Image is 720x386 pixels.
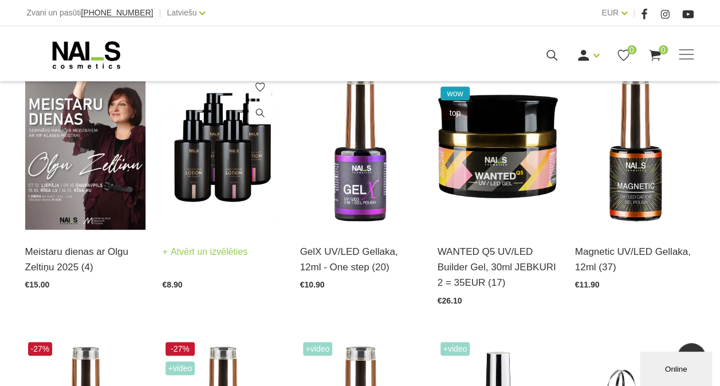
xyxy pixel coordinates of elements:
span: €15.00 [25,280,50,289]
img: ✨ Meistaru dienas ar Olgu Zeltiņu 2025 ✨🍂 RUDENS / Seminārs manikīra meistariem 🍂📍 Liepāja – 7. o... [25,64,145,230]
span: €26.10 [438,296,462,305]
a: GelX UV/LED Gellaka, 12ml - One step (20) [300,244,420,275]
a: Meistaru dienas ar Olgu Zeltiņu 2025 (4) [25,244,145,275]
span: top [440,106,470,120]
a: Latviešu [167,6,196,19]
span: | [633,6,635,20]
img: Trīs vienā - bāze, tonis, tops (trausliem nagiem vēlams papildus lietot bāzi). Ilgnoturīga un int... [300,64,420,230]
span: -27% [28,342,53,356]
span: | [159,6,161,20]
img: Gels WANTED NAILS cosmetics tehniķu komanda ir radījusi gelu, kas ilgi jau ir katra meistara mekl... [438,64,558,230]
a: WANTED Q5 UV/LED Builder Gel, 30ml JEBKURI 2 = 35EUR (17) [438,244,558,291]
iframe: chat widget [640,349,714,386]
span: +Video [303,342,333,356]
a: [PHONE_NUMBER] [81,9,153,17]
span: €11.90 [575,280,600,289]
span: -27% [166,342,195,356]
img: BAROJOŠS roku un ķermeņa LOSJONSBALI COCONUT barojošs roku un ķermeņa losjons paredzēts jebkura t... [163,64,283,230]
span: +Video [166,361,195,375]
a: Atvērt un izvēlēties [163,244,248,260]
a: 0 [616,48,631,62]
img: Ilgnoturīga gellaka, kas sastāv no metāla mikrodaļiņām, kuras īpaša magnēta ietekmē var pārvērst ... [575,64,695,230]
span: €10.90 [300,280,325,289]
a: EUR [601,6,619,19]
div: Zvani un pasūti [26,6,153,20]
span: [PHONE_NUMBER] [81,8,153,17]
a: Magnetic UV/LED Gellaka, 12ml (37) [575,244,695,275]
span: wow [440,86,470,100]
span: 0 [627,45,636,54]
span: +Video [440,342,470,356]
a: 0 [648,48,662,62]
span: €8.90 [163,280,183,289]
span: 0 [659,45,668,54]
